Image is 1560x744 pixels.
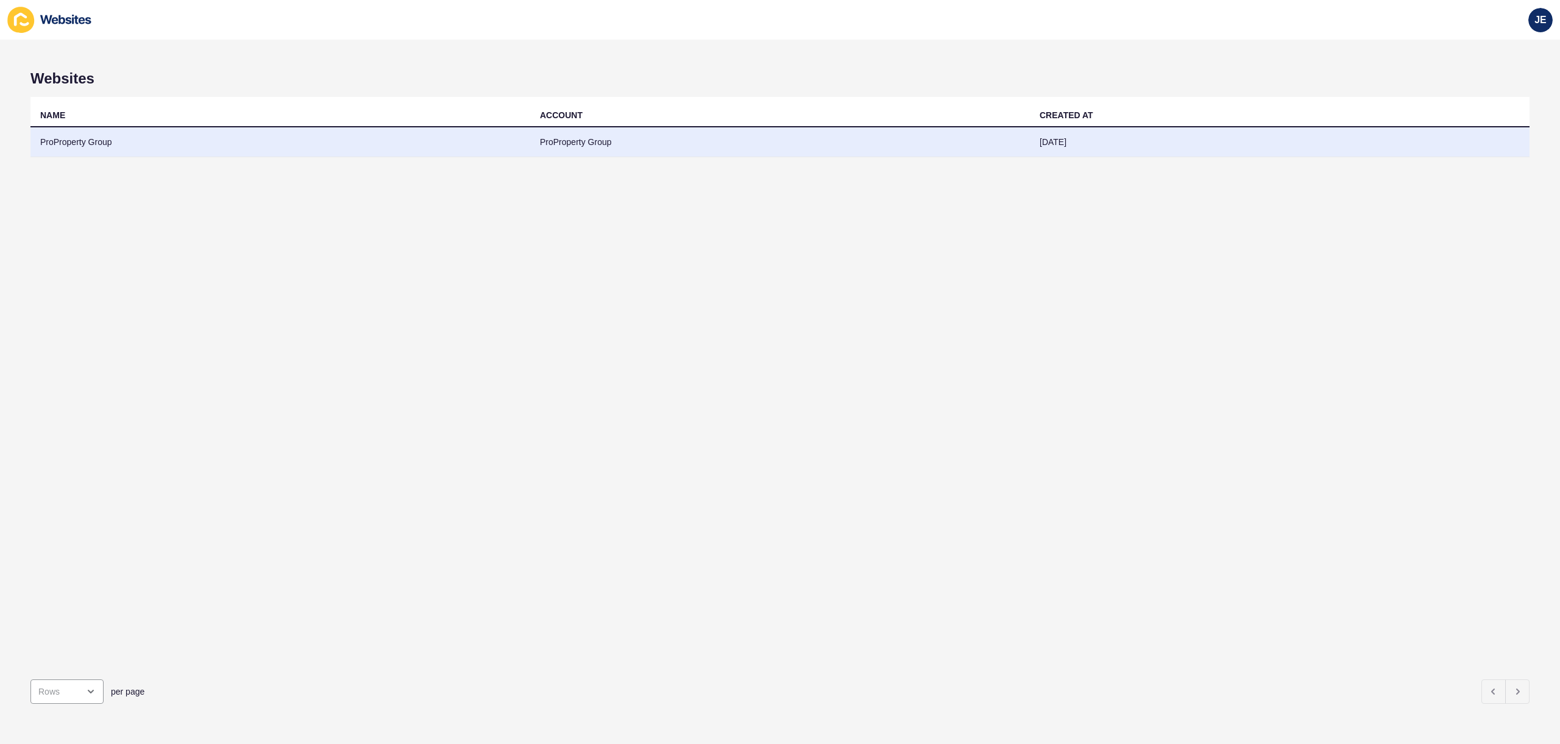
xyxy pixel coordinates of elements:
[1040,109,1093,121] div: CREATED AT
[1534,14,1547,26] span: JE
[540,109,583,121] div: ACCOUNT
[30,70,1530,87] h1: Websites
[30,127,530,157] td: ProProperty Group
[530,127,1030,157] td: ProProperty Group
[111,686,144,698] span: per page
[40,109,65,121] div: NAME
[30,679,104,704] div: open menu
[1030,127,1530,157] td: [DATE]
